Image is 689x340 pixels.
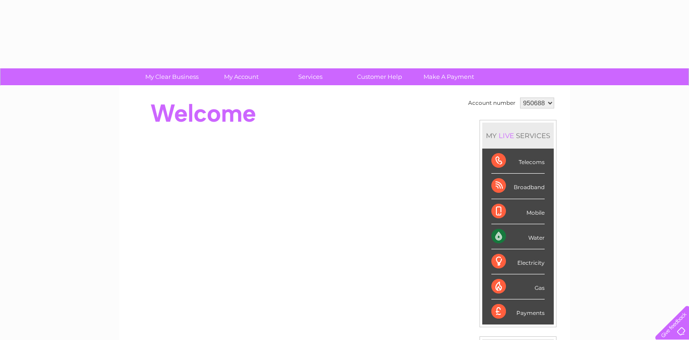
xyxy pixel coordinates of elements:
[342,68,417,85] a: Customer Help
[491,149,545,174] div: Telecoms
[491,174,545,199] div: Broadband
[273,68,348,85] a: Services
[204,68,279,85] a: My Account
[482,123,554,149] div: MY SERVICES
[491,224,545,249] div: Water
[491,249,545,274] div: Electricity
[491,274,545,299] div: Gas
[491,199,545,224] div: Mobile
[497,131,516,140] div: LIVE
[491,299,545,324] div: Payments
[134,68,209,85] a: My Clear Business
[411,68,486,85] a: Make A Payment
[466,95,518,111] td: Account number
